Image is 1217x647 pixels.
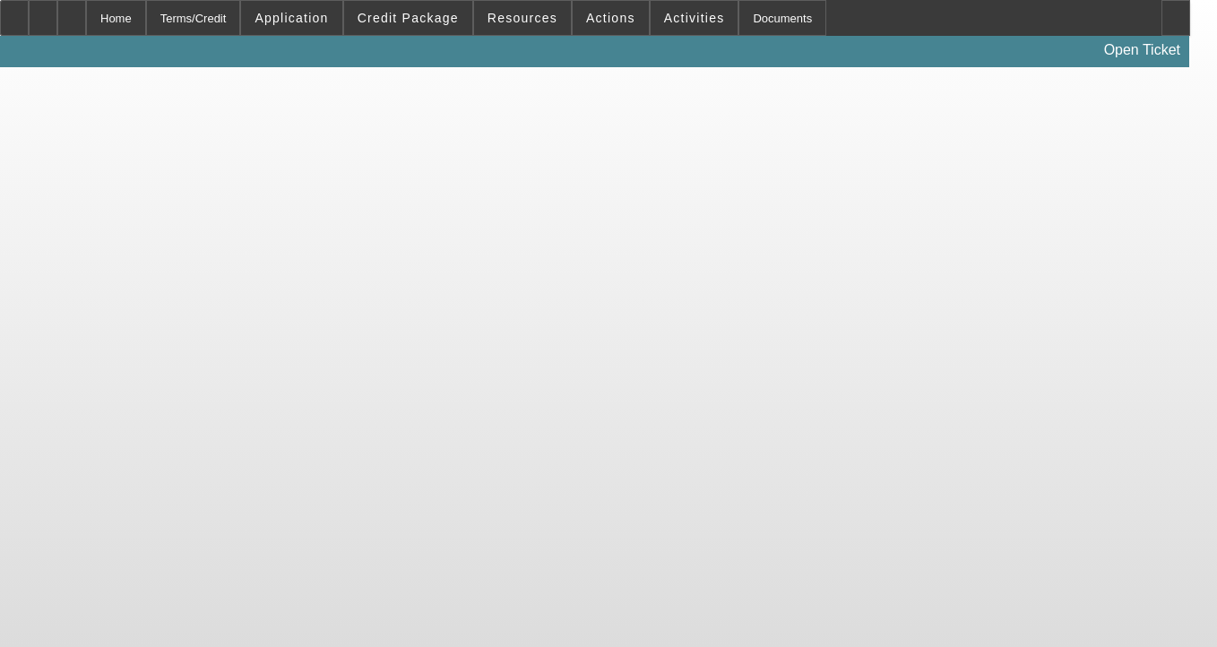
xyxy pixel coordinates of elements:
span: Resources [488,11,557,25]
button: Resources [474,1,571,35]
button: Activities [651,1,738,35]
span: Activities [664,11,725,25]
button: Actions [573,1,649,35]
button: Application [241,1,341,35]
span: Application [255,11,328,25]
a: Open Ticket [1097,35,1187,65]
span: Credit Package [358,11,459,25]
button: Credit Package [344,1,472,35]
span: Actions [586,11,635,25]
